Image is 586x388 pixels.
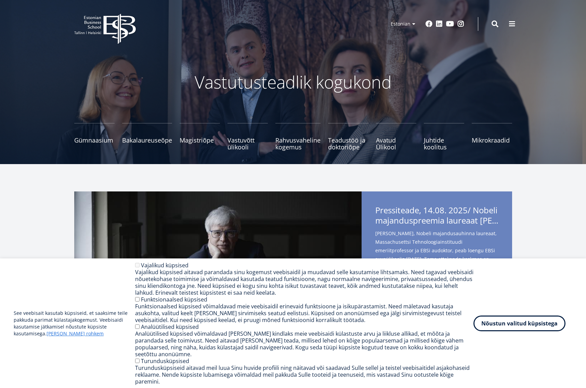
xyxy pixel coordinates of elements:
a: Bakalaureuseõpe [122,123,172,150]
span: Rahvusvaheline kogemus [275,137,321,150]
span: Juhtide koolitus [424,137,464,150]
a: Youtube [446,21,454,27]
img: a [74,191,362,321]
a: Magistriõpe [180,123,220,150]
div: Turundusküpsiseid aitavad meil luua Sinu huvide profiili ning näitavad või saadavad Sulle sellel ... [135,364,473,385]
label: Vajalikud küpsised [141,262,188,269]
a: Facebook [426,21,432,27]
span: [PERSON_NAME], Nobeli majandusauhinna laureaat, Massachusettsi Tehnoloogiainstituudi emeriitprofe... [375,229,498,283]
span: Teadustöö ja doktoriõpe [328,137,368,150]
a: Instagram [457,21,464,27]
span: Magistriõpe [180,137,220,144]
span: Gümnaasium [74,137,115,144]
div: Funktsionaalsed küpsised võimaldavad meie veebisaidil erinevaid funktsioone ja isikupärastamist. ... [135,303,473,323]
label: Turundusküpsised [141,357,189,365]
label: Funktsionaalsed küpsised [141,296,207,303]
button: Nõustun valitud küpsistega [473,316,565,331]
a: Avatud Ülikool [376,123,416,150]
span: Bakalaureuseõpe [122,137,172,144]
span: Pressiteade, 14.08. 2025/ Nobeli [375,205,498,228]
div: Analüütilised küpsised võimaldavad [PERSON_NAME] kindlaks meie veebisaidi külastuste arvu ja liik... [135,330,473,358]
a: Gümnaasium [74,123,115,150]
div: Vajalikud küpsised aitavad parandada sinu kogemust veebisaidil ja muudavad selle kasutamise lihts... [135,269,473,296]
a: Teadustöö ja doktoriõpe [328,123,368,150]
span: Avatud Ülikool [376,137,416,150]
span: Vastuvõtt ülikooli [227,137,268,150]
a: Rahvusvaheline kogemus [275,123,321,150]
span: majanduspreemia laureaat [PERSON_NAME] esineb EBSi suveülikoolis [375,215,498,226]
p: Vastutusteadlik kogukond [112,72,474,92]
label: Analüütilised küpsised [141,323,199,331]
p: See veebisait kasutab küpsiseid, et saaksime teile pakkuda parimat külastajakogemust. Veebisaidi ... [14,310,135,337]
a: Linkedin [436,21,443,27]
a: Juhtide koolitus [424,123,464,150]
a: [PERSON_NAME] rohkem [47,330,104,337]
a: Vastuvõtt ülikooli [227,123,268,150]
span: Mikrokraadid [472,137,512,144]
a: Mikrokraadid [472,123,512,150]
